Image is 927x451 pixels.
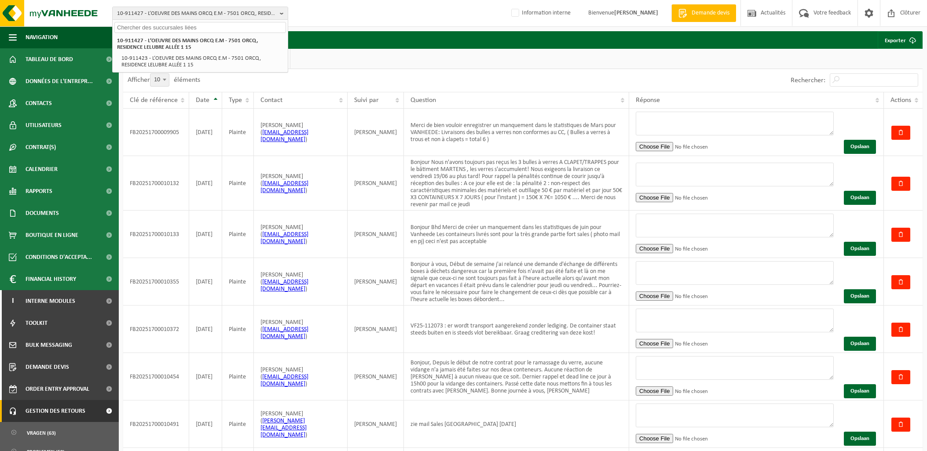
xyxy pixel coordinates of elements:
span: Financial History [26,268,76,290]
td: [PERSON_NAME] ( ) [254,306,348,353]
span: Demande devis [26,356,69,378]
td: Bonjour, Depuis le début de notre contrat pour le ramassage du verre, aucune vidange n'a jamais é... [404,353,629,400]
span: Question [410,97,436,104]
span: Réponse [636,97,660,104]
strong: [PERSON_NAME] [614,10,658,16]
span: Type [229,97,242,104]
button: Opslaan [844,140,876,154]
a: Vragen (63) [2,424,117,441]
span: Bulk Messaging [26,334,72,356]
span: Utilisateurs [26,114,62,136]
span: Documents [26,202,59,224]
td: FB20251700010454 [123,353,189,400]
button: Opslaan [844,289,876,303]
td: FB20251700010132 [123,156,189,211]
td: FB20251700010355 [123,258,189,306]
span: Demande devis [689,9,732,18]
span: Gestion des retours [26,400,85,422]
a: [EMAIL_ADDRESS][DOMAIN_NAME] [260,129,308,143]
li: 10-911423 - L’OEUVRE DES MAINS ORCQ E.M - 7501 ORCQ, RESIDENCE LELUBRE ALLÉE 1 15 [119,53,286,70]
span: Vragen (63) [27,425,56,441]
td: Bonjour Bhd Merci de créer un manquement dans les statistiques de juin pour Vanheede Les containe... [404,211,629,258]
a: [PERSON_NAME][EMAIL_ADDRESS][DOMAIN_NAME] [260,418,307,438]
span: Clé de référence [130,97,178,104]
span: Navigation [26,26,58,48]
td: [DATE] [189,258,222,306]
td: [PERSON_NAME] [348,306,404,353]
a: [EMAIL_ADDRESS][DOMAIN_NAME] [260,326,308,340]
span: Contrat(s) [26,136,56,158]
strong: 10-911427 - L’OEUVRE DES MAINS ORCQ E.M - 7501 ORCQ, RESIDENCE LELUBRE ALLÉE 1 15 [117,38,258,50]
button: Opslaan [844,384,876,398]
td: [PERSON_NAME] [348,400,404,448]
button: Opslaan [844,432,876,446]
td: Bonjour Nous n'avons toujours pas reçus les 3 bulles à verres A CLAPET/TRAPPES pour le bâtiment M... [404,156,629,211]
button: Opslaan [844,337,876,351]
td: [PERSON_NAME] [348,211,404,258]
td: [DATE] [189,156,222,211]
td: [PERSON_NAME] ( ) [254,353,348,400]
span: Contact [260,97,282,104]
span: [PERSON_NAME] ( ) [260,224,308,245]
td: Bonjour à vous, Début de semaine j'ai relancé une demande d'échange de différents boxes à déchets... [404,258,629,306]
span: Tableau de bord [26,48,73,70]
td: [DATE] [189,211,222,258]
span: Boutique en ligne [26,224,78,246]
td: Plainte [222,109,254,156]
td: FB20251700010372 [123,306,189,353]
span: 10 [150,73,169,87]
span: Date [196,97,209,104]
span: [PERSON_NAME] ( ) [260,411,307,438]
a: [EMAIL_ADDRESS][DOMAIN_NAME] [260,180,308,194]
td: Plainte [222,211,254,258]
label: Information interne [509,7,571,20]
td: [PERSON_NAME] [348,258,404,306]
td: [DATE] [189,306,222,353]
a: [EMAIL_ADDRESS][DOMAIN_NAME] [260,231,308,245]
td: Plainte [222,400,254,448]
button: 10-911427 - L’OEUVRE DES MAINS ORCQ E.M - 7501 ORCQ, RESIDENCE LELUBRE ALLÉE 1 15 [112,7,288,20]
span: Calendrier [26,158,58,180]
td: [DATE] [189,109,222,156]
span: [PERSON_NAME] ( ) [260,272,308,292]
label: Rechercher: [791,77,825,84]
td: VF25-112073 : er wordt transport aangerekend zonder lediging. De container staat steeds buiten en... [404,306,629,353]
span: Interne modules [26,290,75,312]
td: FB20251700010491 [123,400,189,448]
span: Contacts [26,92,52,114]
span: I [9,290,17,312]
td: Plainte [222,258,254,306]
span: [PERSON_NAME] ( ) [260,122,308,143]
button: Opslaan [844,191,876,205]
span: Actions [890,97,911,104]
span: Toolkit [26,312,48,334]
td: FB20251700009905 [123,109,189,156]
td: [PERSON_NAME] [348,109,404,156]
span: Données de l'entrepr... [26,70,93,92]
span: 10-911427 - L’OEUVRE DES MAINS ORCQ E.M - 7501 ORCQ, RESIDENCE LELUBRE ALLÉE 1 15 [117,7,276,20]
td: [PERSON_NAME] [348,156,404,211]
td: FB20251700010133 [123,211,189,258]
td: zie mail Sales [GEOGRAPHIC_DATA] [DATE] [404,400,629,448]
button: Opslaan [844,242,876,256]
a: Demande devis [671,4,736,22]
span: Rapports [26,180,52,202]
td: Plainte [222,353,254,400]
td: [DATE] [189,353,222,400]
span: 10 [150,74,169,86]
input: Chercher des succursales liées [114,22,286,33]
td: Merci de bien vouloir enregistrer un manquement dans le statistiques de Mars pour VANHEEDE: Livra... [404,109,629,156]
span: Conditions d'accepta... [26,246,92,268]
td: Plainte [222,306,254,353]
td: Plainte [222,156,254,211]
span: Order entry approval [26,378,89,400]
span: Suivi par [354,97,379,104]
a: Exporter [878,31,922,49]
a: [EMAIL_ADDRESS][DOMAIN_NAME] [260,374,308,387]
td: [DATE] [189,400,222,448]
label: Afficher éléments [128,76,200,84]
td: [PERSON_NAME] [348,353,404,400]
a: [EMAIL_ADDRESS][DOMAIN_NAME] [260,279,308,292]
span: [PERSON_NAME] ( ) [260,173,308,194]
